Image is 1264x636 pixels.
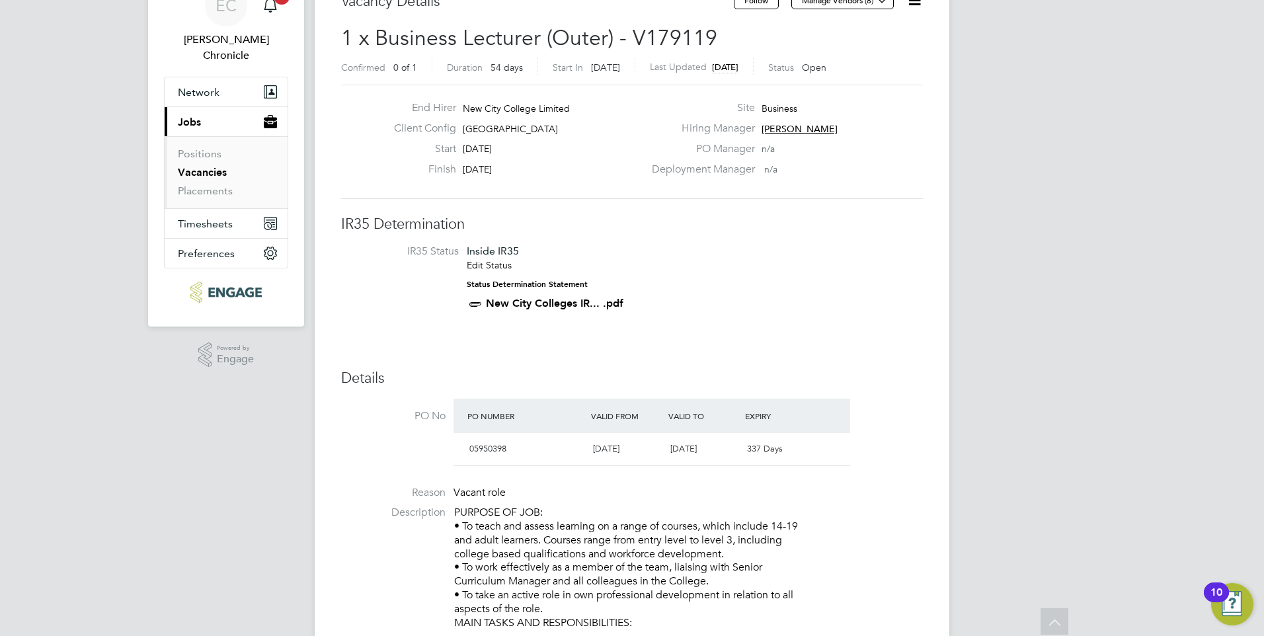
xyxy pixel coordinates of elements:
div: Jobs [165,136,288,208]
label: Duration [447,61,483,73]
label: Hiring Manager [644,122,755,136]
div: PO Number [464,404,588,428]
span: Vacant role [454,486,506,499]
span: Jobs [178,116,201,128]
span: Powered by [217,342,254,354]
span: Network [178,86,219,99]
label: Start In [553,61,583,73]
span: n/a [762,143,775,155]
span: Engage [217,354,254,365]
label: Finish [383,163,456,177]
span: Business [762,102,797,114]
a: Edit Status [467,259,512,271]
a: Vacancies [178,166,227,179]
a: Positions [178,147,221,160]
button: Jobs [165,107,288,136]
button: Preferences [165,239,288,268]
label: Deployment Manager [644,163,755,177]
span: [DATE] [712,61,738,73]
span: [DATE] [463,163,492,175]
label: Site [644,101,755,115]
button: Timesheets [165,209,288,238]
a: Placements [178,184,233,197]
label: Description [341,506,446,520]
span: [DATE] [670,443,697,454]
h3: Details [341,369,923,388]
div: 10 [1210,592,1222,610]
label: Client Config [383,122,456,136]
span: [DATE] [593,443,619,454]
p: PURPOSE OF JOB: • To teach and assess learning on a range of courses, which include 14-19 and adu... [454,506,923,629]
strong: Status Determination Statement [467,280,588,289]
label: End Hirer [383,101,456,115]
label: PO No [341,409,446,423]
span: Evelyn Chronicle [164,32,288,63]
span: Inside IR35 [467,245,519,257]
span: 54 days [491,61,523,73]
div: Valid From [588,404,665,428]
a: Powered byEngage [198,342,255,368]
button: Open Resource Center, 10 new notifications [1211,583,1253,625]
div: Valid To [665,404,742,428]
span: 337 Days [747,443,783,454]
span: Open [802,61,826,73]
span: 0 of 1 [393,61,417,73]
span: 05950398 [469,443,506,454]
span: Timesheets [178,218,233,230]
span: n/a [764,163,777,175]
span: [DATE] [463,143,492,155]
label: Last Updated [650,61,707,73]
label: Start [383,142,456,156]
a: New City Colleges IR... .pdf [486,297,623,309]
span: [PERSON_NAME] [762,123,838,135]
label: Status [768,61,794,73]
label: PO Manager [644,142,755,156]
span: 1 x Business Lecturer (Outer) - V179119 [341,25,717,51]
label: IR35 Status [354,245,459,258]
span: Preferences [178,247,235,260]
img: ncclondon-logo-retina.png [190,282,261,303]
span: New City College Limited [463,102,570,114]
a: Go to home page [164,282,288,303]
h3: IR35 Determination [341,215,923,234]
div: Expiry [742,404,819,428]
label: Reason [341,486,446,500]
span: [DATE] [591,61,620,73]
label: Confirmed [341,61,385,73]
span: [GEOGRAPHIC_DATA] [463,123,558,135]
button: Network [165,77,288,106]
